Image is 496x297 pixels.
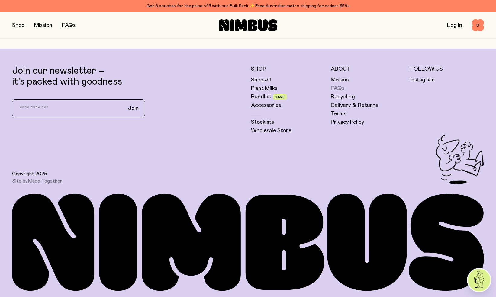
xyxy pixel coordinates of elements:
[251,102,281,109] a: Accessories
[410,65,484,73] h5: Follow Us
[251,93,271,101] a: Bundles
[62,23,76,28] a: FAQs
[251,85,277,92] a: Plant Milks
[447,23,462,28] a: Log In
[410,76,435,84] a: Instagram
[331,102,378,109] a: Delivery & Returns
[472,19,484,31] button: 0
[331,110,346,117] a: Terms
[331,76,349,84] a: Mission
[331,119,364,126] a: Privacy Policy
[12,171,47,177] span: Copyright 2025
[12,178,62,184] span: Site by
[123,102,143,115] button: Join
[28,179,62,184] a: Made Together
[128,105,139,112] span: Join
[251,65,325,73] h5: Shop
[275,95,285,99] span: Save
[251,76,271,84] a: Shop All
[34,23,52,28] a: Mission
[331,93,355,101] a: Recycling
[331,65,404,73] h5: About
[12,2,484,10] div: Get 6 pouches for the price of 5 with our Bulk Pack ✨ Free Australian metro shipping for orders $59+
[251,127,291,134] a: Wholesale Store
[251,119,274,126] a: Stockists
[12,65,245,87] p: Join our newsletter – it’s packed with goodness
[331,85,344,92] a: FAQs
[468,269,490,291] img: agent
